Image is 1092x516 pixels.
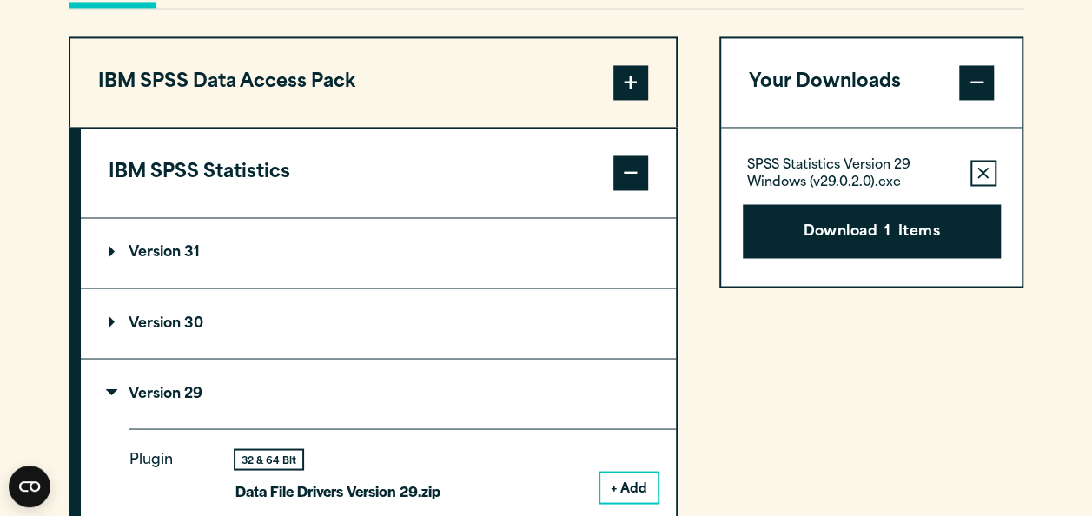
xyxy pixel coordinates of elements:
[81,359,676,428] summary: Version 29
[81,218,676,288] summary: Version 31
[129,447,208,489] p: Plugin
[235,478,440,503] p: Data File Drivers Version 29.zip
[747,157,956,192] p: SPSS Statistics Version 29 Windows (v29.0.2.0).exe
[81,129,676,217] button: IBM SPSS Statistics
[109,316,203,330] p: Version 30
[721,38,1023,127] button: Your Downloads
[9,466,50,507] button: Open CMP widget
[721,127,1023,286] div: Your Downloads
[81,288,676,358] summary: Version 30
[600,473,658,502] button: + Add
[70,38,676,127] button: IBM SPSS Data Access Pack
[109,246,200,260] p: Version 31
[884,222,890,244] span: 1
[109,387,202,400] p: Version 29
[743,204,1001,258] button: Download1Items
[235,450,302,468] div: 32 & 64 Bit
